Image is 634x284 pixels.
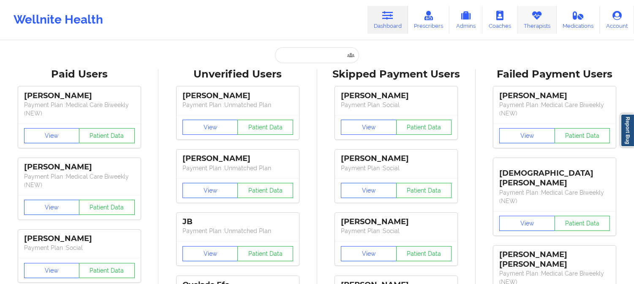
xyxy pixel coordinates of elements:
button: Patient Data [396,246,452,261]
p: Payment Plan : Unmatched Plan [182,227,293,235]
p: Payment Plan : Medical Care Biweekly (NEW) [499,188,610,205]
div: Skipped Payment Users [323,68,470,81]
a: Coaches [482,6,517,34]
a: Account [600,6,634,34]
a: Dashboard [367,6,408,34]
div: Failed Payment Users [482,68,628,81]
button: Patient Data [79,200,135,215]
button: Patient Data [396,120,452,135]
button: View [341,246,397,261]
a: Admins [449,6,482,34]
a: Therapists [517,6,557,34]
p: Payment Plan : Social [24,244,135,252]
button: View [499,216,555,231]
div: JB [182,217,293,227]
button: View [24,263,80,278]
p: Payment Plan : Medical Care Biweekly (NEW) [24,101,135,118]
button: View [182,120,238,135]
a: Medications [557,6,600,34]
button: View [24,200,80,215]
div: [PERSON_NAME] [24,234,135,244]
p: Payment Plan : Social [341,227,452,235]
div: [PERSON_NAME] [PERSON_NAME] [499,250,610,269]
button: View [24,128,80,143]
div: Paid Users [6,68,152,81]
div: [PERSON_NAME] [182,154,293,163]
button: Patient Data [79,128,135,143]
div: [PERSON_NAME] [24,91,135,101]
button: Patient Data [79,263,135,278]
button: Patient Data [555,216,610,231]
button: View [341,183,397,198]
div: [PERSON_NAME] [341,91,452,101]
button: Patient Data [237,246,293,261]
p: Payment Plan : Social [341,101,452,109]
button: Patient Data [396,183,452,198]
div: [PERSON_NAME] [341,217,452,227]
p: Payment Plan : Medical Care Biweekly (NEW) [24,172,135,189]
p: Payment Plan : Social [341,164,452,172]
a: Report Bug [620,114,634,147]
p: Payment Plan : Unmatched Plan [182,101,293,109]
div: [PERSON_NAME] [341,154,452,163]
button: View [182,183,238,198]
div: [PERSON_NAME] [24,162,135,172]
p: Payment Plan : Unmatched Plan [182,164,293,172]
a: Prescribers [408,6,450,34]
div: [DEMOGRAPHIC_DATA][PERSON_NAME] [499,162,610,188]
button: View [182,246,238,261]
div: Unverified Users [164,68,311,81]
button: Patient Data [237,183,293,198]
button: View [499,128,555,143]
div: [PERSON_NAME] [499,91,610,101]
p: Payment Plan : Medical Care Biweekly (NEW) [499,101,610,118]
button: Patient Data [237,120,293,135]
button: View [341,120,397,135]
div: [PERSON_NAME] [182,91,293,101]
button: Patient Data [555,128,610,143]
